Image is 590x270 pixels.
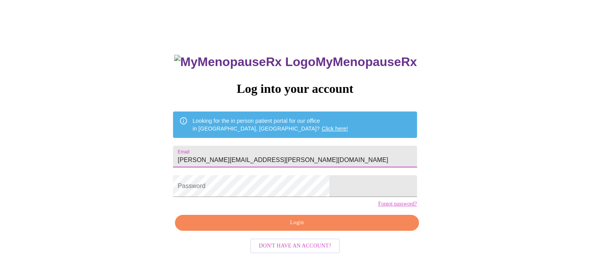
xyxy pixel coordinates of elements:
[378,201,417,207] a: Forgot password?
[174,55,417,69] h3: MyMenopauseRx
[173,82,417,96] h3: Log into your account
[322,125,348,132] a: Click here!
[175,215,419,231] button: Login
[259,241,331,251] span: Don't have an account?
[184,218,410,228] span: Login
[192,114,348,136] div: Looking for the in person patient portal for our office in [GEOGRAPHIC_DATA], [GEOGRAPHIC_DATA]?
[174,55,315,69] img: MyMenopauseRx Logo
[248,242,342,248] a: Don't have an account?
[250,239,340,254] button: Don't have an account?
